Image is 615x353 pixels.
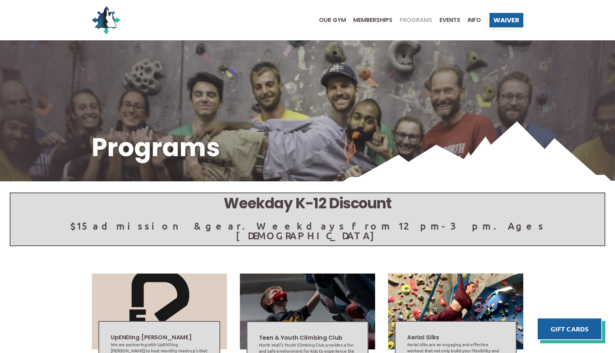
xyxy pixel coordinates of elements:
img: Image [92,273,227,349]
a: Our Gym [312,17,346,23]
h2: Aerial Silks [407,334,504,342]
img: North Wall Logo [92,6,120,35]
p: $15 admission & gear. Weekdays from 12pm-3pm. Ages [DEMOGRAPHIC_DATA] [10,221,605,240]
span: Memberships [353,17,392,23]
span: Programs [400,17,432,23]
span: Info [468,17,481,23]
a: Programs [392,17,432,23]
a: Events [432,17,460,23]
h2: Teen & Youth Climbing Club [259,334,356,342]
a: Waiver [489,13,523,27]
a: Memberships [346,17,392,23]
img: Image [240,273,375,349]
span: Waiver [493,17,519,23]
span: Our Gym [319,17,346,23]
h5: Weekday K-12 Discount [10,193,605,214]
h2: UpENDing [PERSON_NAME] [111,334,208,342]
img: Image [387,273,524,349]
span: Events [439,17,460,23]
a: Info [460,17,481,23]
